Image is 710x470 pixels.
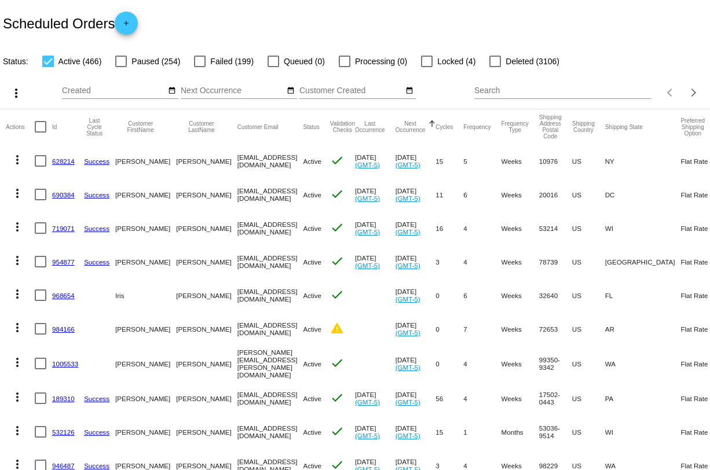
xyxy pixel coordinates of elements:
[355,194,380,202] a: (GMT-5)
[539,178,572,211] mat-cell: 20016
[303,292,321,299] span: Active
[435,178,463,211] mat-cell: 11
[680,117,705,137] button: Change sorting for PreferredShippingOption
[572,120,595,133] button: Change sorting for ShippingCountry
[572,415,605,449] mat-cell: US
[506,54,559,68] span: Deleted (3106)
[84,258,109,266] a: Success
[330,153,344,167] mat-icon: check
[539,211,572,245] mat-cell: 53214
[572,346,605,381] mat-cell: US
[435,312,463,346] mat-cell: 0
[605,178,681,211] mat-cell: DC
[330,254,344,268] mat-icon: check
[572,381,605,415] mat-cell: US
[502,178,539,211] mat-cell: Weeks
[84,428,109,436] a: Success
[131,54,180,68] span: Paused (254)
[355,262,380,269] a: (GMT-5)
[10,321,24,335] mat-icon: more_vert
[330,187,344,201] mat-icon: check
[355,54,407,68] span: Processing (0)
[10,186,24,200] mat-icon: more_vert
[605,245,681,278] mat-cell: [GEOGRAPHIC_DATA]
[52,292,75,299] a: 968654
[237,381,303,415] mat-cell: [EMAIL_ADDRESS][DOMAIN_NAME]
[330,391,344,405] mat-icon: check
[396,245,436,278] mat-cell: [DATE]
[10,220,24,234] mat-icon: more_vert
[119,19,133,33] mat-icon: add
[463,278,501,312] mat-cell: 6
[84,117,105,137] button: Change sorting for LastProcessingCycleId
[396,363,420,371] a: (GMT-5)
[463,211,501,245] mat-cell: 4
[502,381,539,415] mat-cell: Weeks
[303,325,321,333] span: Active
[396,432,420,439] a: (GMT-5)
[355,120,385,133] button: Change sorting for LastOccurrenceUtc
[176,346,237,381] mat-cell: [PERSON_NAME]
[84,157,109,165] a: Success
[176,211,237,245] mat-cell: [PERSON_NAME]
[396,278,436,312] mat-cell: [DATE]
[355,381,396,415] mat-cell: [DATE]
[52,157,75,165] a: 628214
[605,415,681,449] mat-cell: WI
[605,211,681,245] mat-cell: WI
[237,123,279,130] button: Change sorting for CustomerEmail
[115,346,176,381] mat-cell: [PERSON_NAME]
[502,120,529,133] button: Change sorting for FrequencyType
[237,346,303,381] mat-cell: [PERSON_NAME][EMAIL_ADDRESS][PERSON_NAME][DOMAIN_NAME]
[572,178,605,211] mat-cell: US
[502,144,539,178] mat-cell: Weeks
[303,225,321,232] span: Active
[58,54,102,68] span: Active (466)
[330,356,344,370] mat-icon: check
[237,245,303,278] mat-cell: [EMAIL_ADDRESS][DOMAIN_NAME]
[539,245,572,278] mat-cell: 78739
[355,245,396,278] mat-cell: [DATE]
[62,86,166,96] input: Created
[474,86,651,96] input: Search
[303,191,321,199] span: Active
[502,312,539,346] mat-cell: Weeks
[463,144,501,178] mat-cell: 5
[115,245,176,278] mat-cell: [PERSON_NAME]
[355,398,380,406] a: (GMT-5)
[237,144,303,178] mat-cell: [EMAIL_ADDRESS][DOMAIN_NAME]
[396,228,420,236] a: (GMT-5)
[463,415,501,449] mat-cell: 1
[396,194,420,202] a: (GMT-5)
[355,144,396,178] mat-cell: [DATE]
[605,312,681,346] mat-cell: AR
[10,424,24,438] mat-icon: more_vert
[176,144,237,178] mat-cell: [PERSON_NAME]
[210,54,254,68] span: Failed (199)
[115,312,176,346] mat-cell: [PERSON_NAME]
[435,123,453,130] button: Change sorting for Cycles
[303,360,321,368] span: Active
[10,254,24,267] mat-icon: more_vert
[303,428,321,436] span: Active
[539,415,572,449] mat-cell: 53036-9514
[435,144,463,178] mat-cell: 15
[502,211,539,245] mat-cell: Weeks
[396,312,436,346] mat-cell: [DATE]
[52,395,75,402] a: 189310
[572,211,605,245] mat-cell: US
[605,123,643,130] button: Change sorting for ShippingState
[237,312,303,346] mat-cell: [EMAIL_ADDRESS][DOMAIN_NAME]
[52,123,57,130] button: Change sorting for Id
[437,54,475,68] span: Locked (4)
[176,120,226,133] button: Change sorting for CustomerLastName
[303,157,321,165] span: Active
[330,221,344,234] mat-icon: check
[52,428,75,436] a: 532126
[176,278,237,312] mat-cell: [PERSON_NAME]
[355,432,380,439] a: (GMT-5)
[355,211,396,245] mat-cell: [DATE]
[84,462,109,469] a: Success
[539,312,572,346] mat-cell: 72653
[396,262,420,269] a: (GMT-5)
